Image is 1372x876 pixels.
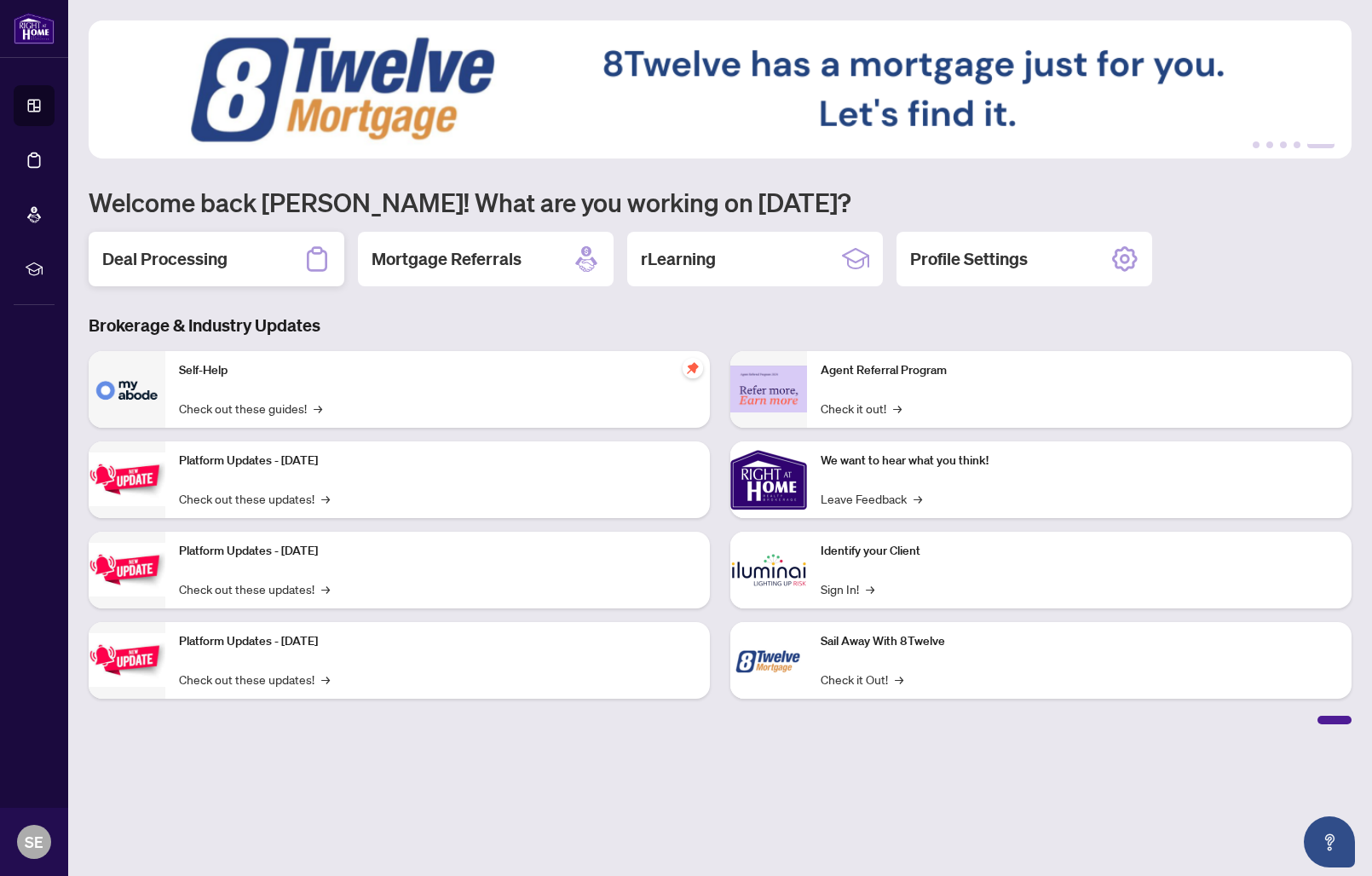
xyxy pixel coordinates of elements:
span: → [893,399,902,418]
h2: Deal Processing [102,247,228,271]
button: 1 [1253,141,1260,148]
p: Platform Updates - [DATE] [179,632,696,651]
img: Platform Updates - June 23, 2025 [89,633,165,687]
img: We want to hear what you think! [730,441,807,518]
img: Agent Referral Program [730,366,807,412]
span: → [314,399,322,418]
a: Sign In!→ [821,579,874,598]
span: → [914,489,922,508]
h2: Profile Settings [910,247,1028,271]
p: Agent Referral Program [821,361,1338,380]
button: 2 [1266,141,1273,148]
button: 4 [1294,141,1300,148]
img: Platform Updates - July 8, 2025 [89,543,165,596]
a: Check out these updates!→ [179,579,330,598]
span: → [895,670,903,689]
p: We want to hear what you think! [821,452,1338,470]
span: → [321,670,330,689]
a: Check out these guides!→ [179,399,322,418]
span: → [321,579,330,598]
h3: Brokerage & Industry Updates [89,314,1352,337]
p: Sail Away With 8Twelve [821,632,1338,651]
a: Check out these updates!→ [179,670,330,689]
span: SE [25,830,43,854]
p: Platform Updates - [DATE] [179,452,696,470]
a: Leave Feedback→ [821,489,922,508]
button: 5 [1307,141,1335,148]
p: Self-Help [179,361,696,380]
h2: rLearning [641,247,716,271]
span: → [866,579,874,598]
p: Identify your Client [821,542,1338,561]
img: Slide 4 [89,20,1352,158]
p: Platform Updates - [DATE] [179,542,696,561]
button: 3 [1280,141,1287,148]
h2: Mortgage Referrals [372,247,522,271]
a: Check out these updates!→ [179,489,330,508]
a: Check it out!→ [821,399,902,418]
img: logo [14,13,55,44]
span: pushpin [683,358,703,378]
img: Sail Away With 8Twelve [730,622,807,699]
img: Platform Updates - July 21, 2025 [89,452,165,506]
span: → [321,489,330,508]
button: Open asap [1304,816,1355,867]
img: Identify your Client [730,532,807,608]
h1: Welcome back [PERSON_NAME]! What are you working on [DATE]? [89,186,1352,218]
a: Check it Out!→ [821,670,903,689]
img: Self-Help [89,351,165,428]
